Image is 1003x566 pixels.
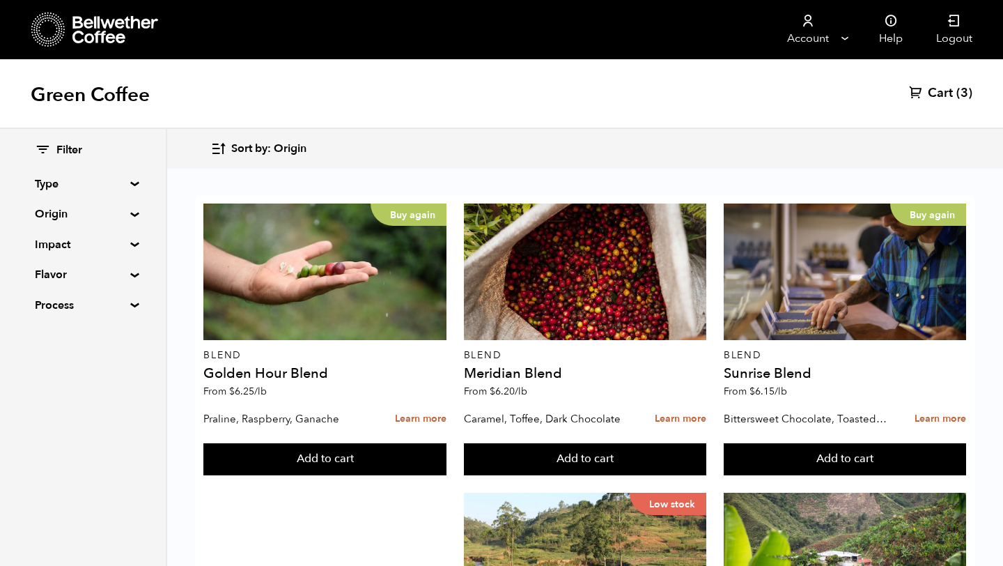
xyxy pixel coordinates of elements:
span: From [724,385,787,398]
a: Learn more [915,404,966,434]
h4: Sunrise Blend [724,367,966,381]
h4: Meridian Blend [464,367,706,381]
span: Filter [56,143,82,158]
p: Low stock [630,493,706,515]
span: $ [490,385,495,398]
summary: Process [35,297,131,314]
p: Blend [203,351,446,360]
span: $ [229,385,235,398]
bdi: 6.25 [229,385,267,398]
a: Cart (3) [909,85,972,102]
span: From [464,385,527,398]
summary: Type [35,176,131,192]
p: Buy again [371,204,446,226]
summary: Flavor [35,266,131,283]
p: Blend [724,351,966,360]
h4: Golden Hour Blend [203,367,446,381]
button: Add to cart [464,443,706,475]
span: Sort by: Origin [231,141,306,157]
p: Blend [464,351,706,360]
span: $ [749,385,755,398]
span: /lb [254,385,267,398]
a: Learn more [655,404,706,434]
span: /lb [775,385,787,398]
summary: Impact [35,236,131,253]
span: /lb [515,385,527,398]
span: (3) [956,85,972,102]
a: Buy again [724,204,966,340]
button: Add to cart [203,443,446,475]
p: Bittersweet Chocolate, Toasted Marshmallow, Candied Orange, Praline [724,408,889,429]
button: Add to cart [724,443,966,475]
span: From [203,385,267,398]
p: Caramel, Toffee, Dark Chocolate [464,408,629,429]
button: Sort by: Origin [210,132,306,165]
bdi: 6.15 [749,385,787,398]
summary: Origin [35,206,131,222]
span: Cart [928,85,953,102]
p: Buy again [890,204,966,226]
bdi: 6.20 [490,385,527,398]
a: Learn more [395,404,446,434]
p: Praline, Raspberry, Ganache [203,408,368,429]
a: Buy again [203,204,446,340]
h1: Green Coffee [31,82,150,107]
